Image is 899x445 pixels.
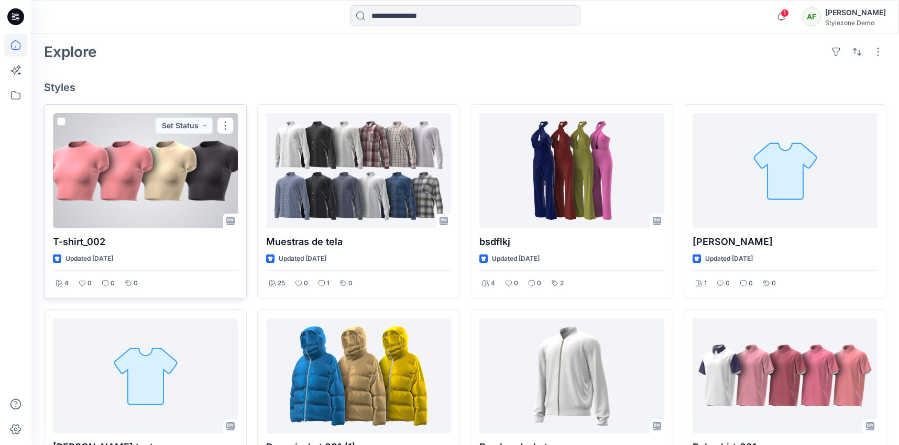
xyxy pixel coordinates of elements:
[704,278,707,289] p: 1
[693,113,878,228] a: Anna
[53,235,238,249] p: T-shirt_002
[348,278,353,289] p: 0
[266,235,451,249] p: Muestras de tela
[802,7,821,26] div: AF
[44,43,97,60] h2: Explore
[560,278,564,289] p: 2
[134,278,138,289] p: 0
[278,278,285,289] p: 25
[266,113,451,228] a: Muestras de tela
[64,278,69,289] p: 4
[781,9,789,17] span: 1
[772,278,776,289] p: 0
[825,6,886,19] div: [PERSON_NAME]
[492,253,540,264] p: Updated [DATE]
[53,318,238,433] a: anna test
[304,278,308,289] p: 0
[87,278,92,289] p: 0
[479,113,664,228] a: bsdflkj
[279,253,326,264] p: Updated [DATE]
[726,278,730,289] p: 0
[53,113,238,228] a: T-shirt_002
[705,253,753,264] p: Updated [DATE]
[537,278,541,289] p: 0
[327,278,330,289] p: 1
[479,235,664,249] p: bsdflkj
[479,318,664,433] a: Bomber Jacket
[693,235,878,249] p: [PERSON_NAME]
[111,278,115,289] p: 0
[749,278,753,289] p: 0
[514,278,518,289] p: 0
[693,318,878,433] a: Polo shirt_001
[44,81,886,94] h4: Styles
[65,253,113,264] p: Updated [DATE]
[825,19,886,27] div: Stylezone Demo
[491,278,495,289] p: 4
[266,318,451,433] a: Down jacket 001 (1)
